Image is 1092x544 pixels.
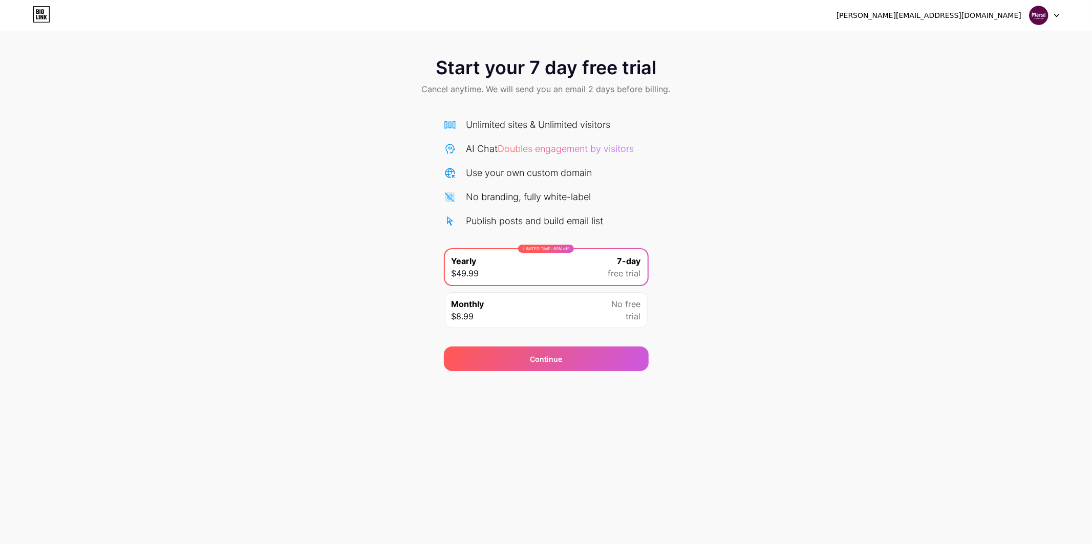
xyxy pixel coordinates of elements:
span: free trial [608,267,641,279]
span: Continue [530,354,562,364]
span: Doubles engagement by visitors [498,143,634,154]
span: Monthly [452,298,484,310]
div: Use your own custom domain [466,166,592,180]
span: 7-day [617,255,641,267]
div: No branding, fully white-label [466,190,591,204]
div: Publish posts and build email list [466,214,604,228]
div: Unlimited sites & Unlimited visitors [466,118,611,132]
div: [PERSON_NAME][EMAIL_ADDRESS][DOMAIN_NAME] [837,10,1021,21]
span: No free [612,298,641,310]
span: Start your 7 day free trial [436,57,656,78]
span: Cancel anytime. We will send you an email 2 days before billing. [422,83,671,95]
span: Yearly [452,255,477,267]
div: LIMITED TIME : 50% off [518,245,574,253]
span: $8.99 [452,310,474,322]
div: AI Chat [466,142,634,156]
img: marsil [1029,6,1048,25]
span: trial [626,310,641,322]
span: $49.99 [452,267,479,279]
